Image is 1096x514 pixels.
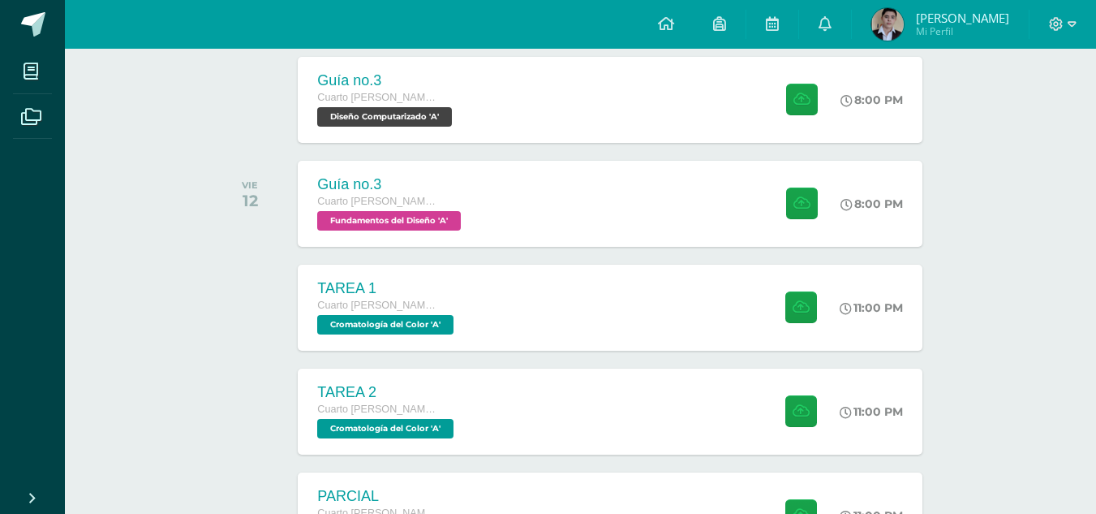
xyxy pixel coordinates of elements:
[840,197,903,211] div: 8:00 PM
[317,107,452,127] span: Diseño Computarizado 'A'
[317,300,439,311] span: Cuarto [PERSON_NAME]. CCLL en Diseño Gráfico
[840,300,903,315] div: 11:00 PM
[317,315,453,335] span: Cromatología del Color 'A'
[840,93,903,107] div: 8:00 PM
[317,92,439,103] span: Cuarto [PERSON_NAME]. CCLL en Diseño Gráfico
[317,419,453,438] span: Cromatología del Color 'A'
[317,196,439,207] span: Cuarto [PERSON_NAME]. CCLL en Diseño Gráfico
[916,10,1009,26] span: [PERSON_NAME]
[317,404,439,415] span: Cuarto [PERSON_NAME]. CCLL en Diseño Gráfico
[242,179,258,191] div: VIE
[317,72,456,89] div: Guía no.3
[871,8,904,41] img: 0e897e71f3e6f6ea8e502af4794bf57e.png
[317,211,461,231] span: Fundamentos del Diseño 'A'
[317,384,458,401] div: TAREA 2
[916,24,1009,38] span: Mi Perfil
[317,176,465,193] div: Guía no.3
[840,404,903,419] div: 11:00 PM
[242,191,258,210] div: 12
[317,280,458,297] div: TAREA 1
[317,488,458,505] div: PARCIAL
